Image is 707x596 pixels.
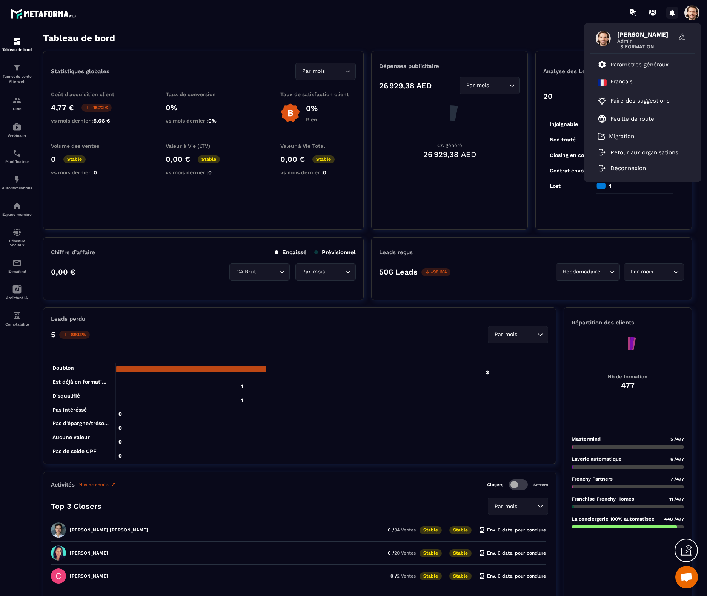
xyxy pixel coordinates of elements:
[2,74,32,84] p: Tunnel de vente Site web
[379,249,413,256] p: Leads reçus
[610,115,654,122] p: Feuille de route
[610,97,670,104] p: Faire des suggestions
[388,550,416,556] p: 0 /
[166,118,241,124] p: vs mois dernier :
[2,133,32,137] p: Webinaire
[670,436,684,442] span: 5 /477
[519,502,536,511] input: Search for option
[51,315,85,322] p: Leads perdu
[572,456,622,462] p: Laverie automatique
[94,169,97,175] span: 0
[11,7,78,21] img: logo
[12,122,22,131] img: automations
[280,155,305,164] p: 0,00 €
[314,249,356,256] p: Prévisionnel
[2,269,32,273] p: E-mailing
[51,330,55,339] p: 5
[397,573,416,579] span: 2 Ventes
[394,550,416,556] span: 20 Ventes
[52,365,74,371] tspan: Doublon
[2,296,32,300] p: Assistant IA
[166,103,241,112] p: 0%
[51,169,126,175] p: vs mois dernier :
[479,527,485,533] img: hourglass.f4cb2624.svg
[610,78,633,87] p: Français
[2,160,32,164] p: Planificateur
[12,228,22,237] img: social-network
[490,81,507,90] input: Search for option
[198,155,220,163] p: Stable
[598,132,634,140] a: Migration
[479,573,485,579] img: hourglass.f4cb2624.svg
[52,420,109,427] tspan: Pas d'épargne/tréso...
[610,165,646,172] p: Déconnexion
[229,263,290,281] div: Search for option
[421,268,450,276] p: -98.3%
[94,118,110,124] span: 5,66 €
[280,169,356,175] p: vs mois dernier :
[51,502,101,511] p: Top 3 Closers
[51,68,109,75] p: Statistiques globales
[70,550,108,556] p: [PERSON_NAME]
[420,526,442,534] p: Stable
[379,267,418,276] p: 506 Leads
[2,48,32,52] p: Tableau de bord
[460,77,520,94] div: Search for option
[550,167,590,174] tspan: Contrat envoyé
[81,104,112,112] p: -15,72 €
[280,91,356,97] p: Taux de satisfaction client
[479,550,546,556] p: Env. 0 date. pour conclure
[556,263,620,281] div: Search for option
[609,133,634,140] p: Migration
[572,436,601,442] p: Mastermind
[543,68,614,75] p: Analyse des Leads
[2,212,32,217] p: Espace membre
[488,498,548,515] div: Search for option
[51,155,56,164] p: 0
[550,121,578,127] tspan: injoignable
[2,239,32,247] p: Réseaux Sociaux
[629,268,655,276] span: Par mois
[2,57,32,90] a: formationformationTunnel de vente Site web
[533,482,548,487] p: Setters
[624,263,684,281] div: Search for option
[208,118,217,124] span: 0%
[323,169,326,175] span: 0
[487,482,503,487] p: Closers
[300,67,326,75] span: Par mois
[51,143,126,149] p: Volume des ventes
[2,107,32,111] p: CRM
[300,268,326,276] span: Par mois
[2,117,32,143] a: automationsautomationsWebinaire
[258,268,277,276] input: Search for option
[280,143,356,149] p: Valeur à Vie Total
[52,393,80,399] tspan: Disqualifié
[12,311,22,320] img: accountant
[111,482,117,488] img: narrow-up-right-o.6b7c60e2.svg
[550,152,592,158] tspan: Closing en cours
[12,37,22,46] img: formation
[550,183,561,189] tspan: Lost
[234,268,258,276] span: CA Brut
[493,330,519,339] span: Par mois
[295,63,356,80] div: Search for option
[63,155,86,163] p: Stable
[51,481,75,488] p: Activités
[306,104,318,113] p: 0%
[664,516,684,522] span: 448 /477
[598,96,678,105] a: Faire des suggestions
[51,118,126,124] p: vs mois dernier :
[388,527,416,533] p: 0 /
[12,63,22,72] img: formation
[52,407,87,413] tspan: Pas intéréssé
[602,268,607,276] input: Search for option
[390,573,416,579] p: 0 /
[166,155,190,164] p: 0,00 €
[52,448,97,454] tspan: Pas de solde CPF
[464,81,490,90] span: Par mois
[78,482,117,488] a: Plus de détails
[166,169,241,175] p: vs mois dernier :
[12,258,22,267] img: email
[2,222,32,253] a: social-networksocial-networkRéseaux Sociaux
[208,169,212,175] span: 0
